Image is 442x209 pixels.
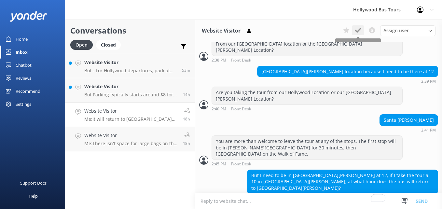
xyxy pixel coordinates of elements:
[212,106,403,111] div: Sep 20 2025 02:40pm (UTC -07:00) America/Tijuana
[84,107,178,115] h4: Website Visitor
[212,107,226,111] strong: 2:40 PM
[70,40,93,50] div: Open
[212,38,402,56] div: From our [GEOGRAPHIC_DATA] location or the [GEOGRAPHIC_DATA][PERSON_NAME] Location?
[65,127,195,151] a: Website VisitorMe:There isn't space for large bags on the 3.5-hour tour from [GEOGRAPHIC_DATA][PE...
[84,132,178,139] h4: Website Visitor
[84,92,178,98] p: Bot: Parking typically starts around $8 for the first 4 hours at the locations near the pick-up p...
[231,58,251,63] span: Front Desk
[16,59,32,72] div: Chatbot
[212,162,226,166] strong: 2:45 PM
[29,189,38,202] div: Help
[65,54,195,78] a: Website VisitorBot:- For Hollywood departures, park at [STREET_ADDRESS]. - For [GEOGRAPHIC_DATA][...
[212,87,402,104] div: Are you taking the tour from our Hollywood Location or our [GEOGRAPHIC_DATA][PERSON_NAME] Location?
[380,128,438,132] div: Sep 20 2025 02:41pm (UTC -07:00) America/Tijuana
[16,46,28,59] div: Inbox
[96,41,124,48] a: Closed
[182,67,190,73] span: Sep 21 2025 08:03am (UTC -07:00) America/Tijuana
[20,176,47,189] div: Support Docs
[231,162,251,166] span: Front Desk
[84,68,177,74] p: Bot: - For Hollywood departures, park at [STREET_ADDRESS]. - For [GEOGRAPHIC_DATA][PERSON_NAME] d...
[84,59,177,66] h4: Website Visitor
[10,11,47,22] img: yonder-white-logo.png
[16,85,40,98] div: Recommend
[195,193,442,209] textarea: To enrich screen reader interactions, please activate Accessibility in Grammarly extension settings
[212,58,403,63] div: Sep 20 2025 02:38pm (UTC -07:00) America/Tijuana
[65,78,195,103] a: Website VisitorBot:Parking typically starts around $8 for the first 4 hours at the locations near...
[16,33,28,46] div: Home
[84,141,178,146] p: Me: There isn't space for large bags on the 3.5-hour tour from [GEOGRAPHIC_DATA][PERSON_NAME], bu...
[84,116,178,122] p: Me: It will return to [GEOGRAPHIC_DATA][PERSON_NAME] at about 1:30 pm
[16,98,31,111] div: Settings
[257,79,438,83] div: Sep 20 2025 02:39pm (UTC -07:00) America/Tijuana
[183,141,190,146] span: Sep 20 2025 02:23pm (UTC -07:00) America/Tijuana
[212,58,226,63] strong: 2:38 PM
[380,115,438,126] div: Santa [PERSON_NAME]
[231,107,251,111] span: Front Desk
[212,136,402,160] div: You are more than welcome to leave the tour at any of the stops. The first stop will be in [PERSO...
[96,40,121,50] div: Closed
[202,27,241,35] h3: Website Visitor
[421,79,436,83] strong: 2:39 PM
[70,41,96,48] a: Open
[84,83,178,90] h4: Website Visitor
[70,24,190,37] h2: Conversations
[65,103,195,127] a: Website VisitorMe:It will return to [GEOGRAPHIC_DATA][PERSON_NAME] at about 1:30 pm18h
[257,66,438,77] div: [GEOGRAPHIC_DATA][PERSON_NAME] location because I need to be there at 12
[16,72,31,85] div: Reviews
[183,92,190,97] span: Sep 20 2025 06:42pm (UTC -07:00) America/Tijuana
[421,128,436,132] strong: 2:41 PM
[247,170,438,194] div: But I need to be in [GEOGRAPHIC_DATA][PERSON_NAME] at 12, if I take the tour al 10 in [GEOGRAPHIC...
[183,116,190,122] span: Sep 20 2025 02:47pm (UTC -07:00) America/Tijuana
[212,161,403,166] div: Sep 20 2025 02:45pm (UTC -07:00) America/Tijuana
[383,27,409,34] span: Assign user
[380,25,435,36] div: Assign User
